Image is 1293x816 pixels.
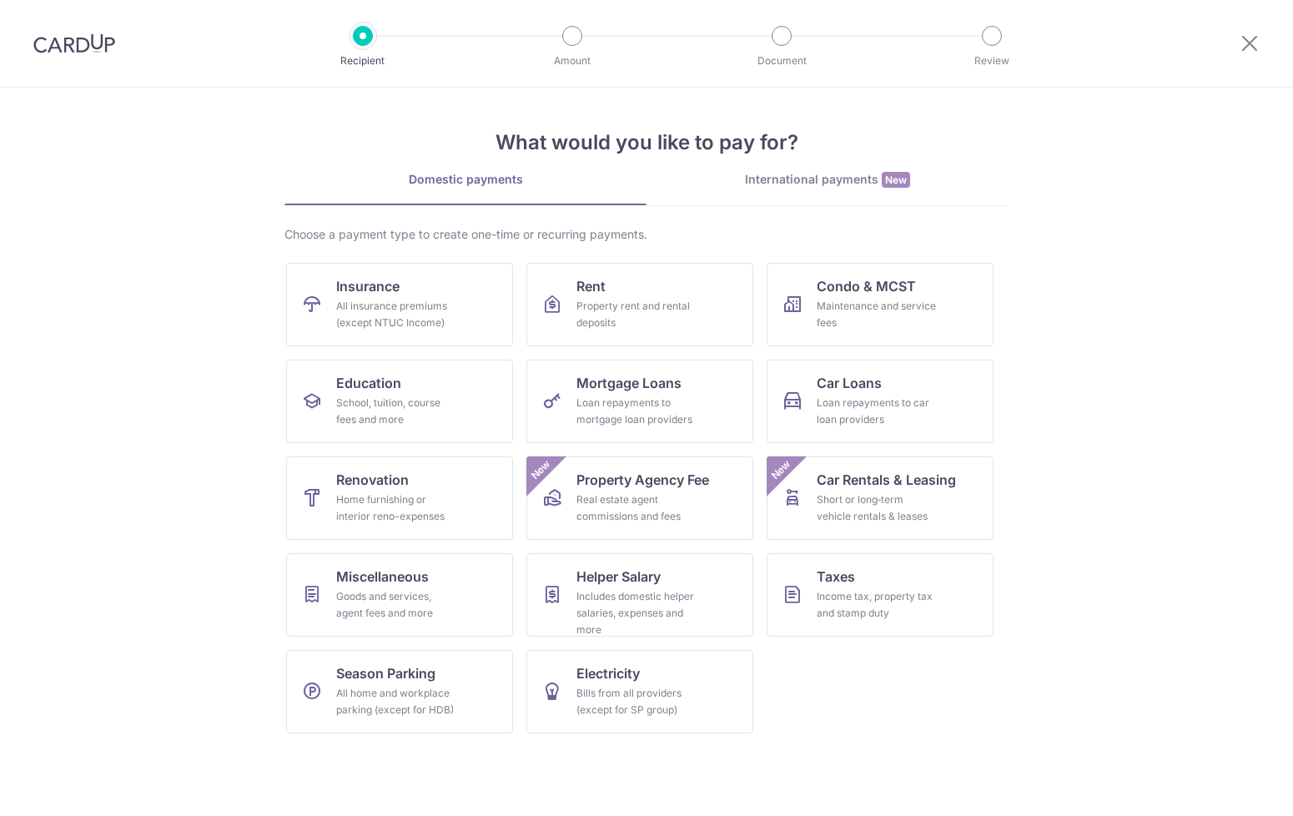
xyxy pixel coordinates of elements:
div: Bills from all providers (except for SP group) [576,685,697,718]
div: International payments [646,171,1009,189]
div: Real estate agent commissions and fees [576,491,697,525]
span: Season Parking [336,663,435,683]
a: Car Rentals & LeasingShort or long‑term vehicle rentals & leasesNew [767,456,994,540]
p: Review [930,53,1054,69]
p: Recipient [301,53,425,69]
span: Renovation [336,470,409,490]
a: RentProperty rent and rental deposits [526,263,753,346]
span: Condo & MCST [817,276,916,296]
a: Car LoansLoan repayments to car loan providers [767,360,994,443]
div: Includes domestic helper salaries, expenses and more [576,588,697,638]
span: New [527,456,555,484]
span: New [882,172,910,188]
div: Income tax, property tax and stamp duty [817,588,937,622]
span: Insurance [336,276,400,296]
div: Choose a payment type to create one-time or recurring payments. [284,226,1009,243]
span: Mortgage Loans [576,373,682,393]
p: Document [720,53,843,69]
div: Home furnishing or interior reno-expenses [336,491,456,525]
h4: What would you like to pay for? [284,128,1009,158]
div: School, tuition, course fees and more [336,395,456,428]
a: InsuranceAll insurance premiums (except NTUC Income) [286,263,513,346]
a: MiscellaneousGoods and services, agent fees and more [286,553,513,637]
div: Loan repayments to mortgage loan providers [576,395,697,428]
a: Property Agency FeeReal estate agent commissions and feesNew [526,456,753,540]
span: Rent [576,276,606,296]
span: Car Loans [817,373,882,393]
a: RenovationHome furnishing or interior reno-expenses [286,456,513,540]
span: Miscellaneous [336,567,429,587]
div: All insurance premiums (except NTUC Income) [336,298,456,331]
div: Property rent and rental deposits [576,298,697,331]
span: Taxes [817,567,855,587]
a: Season ParkingAll home and workplace parking (except for HDB) [286,650,513,733]
span: Car Rentals & Leasing [817,470,956,490]
a: ElectricityBills from all providers (except for SP group) [526,650,753,733]
div: All home and workplace parking (except for HDB) [336,685,456,718]
span: Electricity [576,663,640,683]
a: Helper SalaryIncludes domestic helper salaries, expenses and more [526,553,753,637]
a: Condo & MCSTMaintenance and service fees [767,263,994,346]
p: Amount [511,53,634,69]
a: EducationSchool, tuition, course fees and more [286,360,513,443]
a: TaxesIncome tax, property tax and stamp duty [767,553,994,637]
div: Loan repayments to car loan providers [817,395,937,428]
div: Short or long‑term vehicle rentals & leases [817,491,937,525]
span: Education [336,373,401,393]
span: New [767,456,795,484]
a: Mortgage LoansLoan repayments to mortgage loan providers [526,360,753,443]
img: CardUp [33,33,115,53]
span: Helper Salary [576,567,661,587]
div: Goods and services, agent fees and more [336,588,456,622]
span: Property Agency Fee [576,470,709,490]
div: Maintenance and service fees [817,298,937,331]
div: Domestic payments [284,171,646,188]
